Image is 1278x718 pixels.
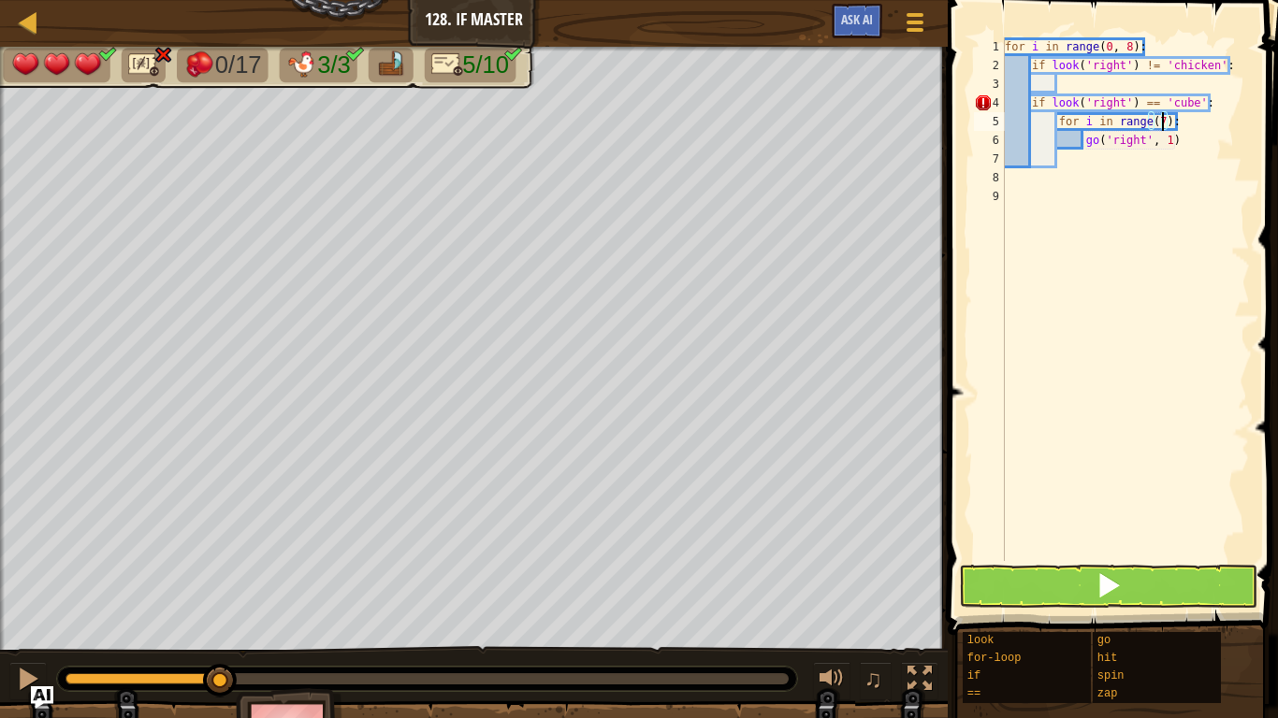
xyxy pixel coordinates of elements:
li: Go to the raft. [369,48,414,82]
li: Friends must survive. [280,48,357,82]
span: hit [1097,652,1118,665]
div: 9 [974,187,1005,206]
button: ♫ [860,662,892,700]
span: 0/17 [215,51,262,79]
span: go [1097,634,1111,647]
span: 3/3 [317,51,351,79]
li: Defeat the enemies. [177,48,269,82]
div: 8 [974,168,1005,187]
button: Ask AI [832,4,882,38]
span: Ask AI [841,10,873,28]
span: 5/10 [462,51,509,79]
div: 6 [974,131,1005,150]
div: 5 [974,112,1005,131]
button: Show game menu [892,4,938,48]
span: look [967,634,995,647]
span: spin [1097,669,1125,682]
div: 1 [974,37,1005,56]
span: ♫ [864,665,882,693]
li: Your hero must survive. [3,48,109,82]
div: 4 [974,93,1005,112]
span: if [967,669,980,682]
div: 7 [974,150,1005,168]
span: zap [1097,687,1118,700]
button: Adjust volume [813,662,850,700]
span: == [967,687,980,700]
button: Ctrl + P: Pause [9,662,47,700]
li: Only 10 lines of code [425,48,516,82]
span: for-loop [967,652,1022,665]
li: No code problems. [122,48,167,82]
button: Shift+Enter: Run current code. [959,565,1257,608]
div: 2 [974,56,1005,75]
button: Ask AI [31,686,53,709]
div: 3 [974,75,1005,93]
button: Toggle fullscreen [901,662,938,700]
